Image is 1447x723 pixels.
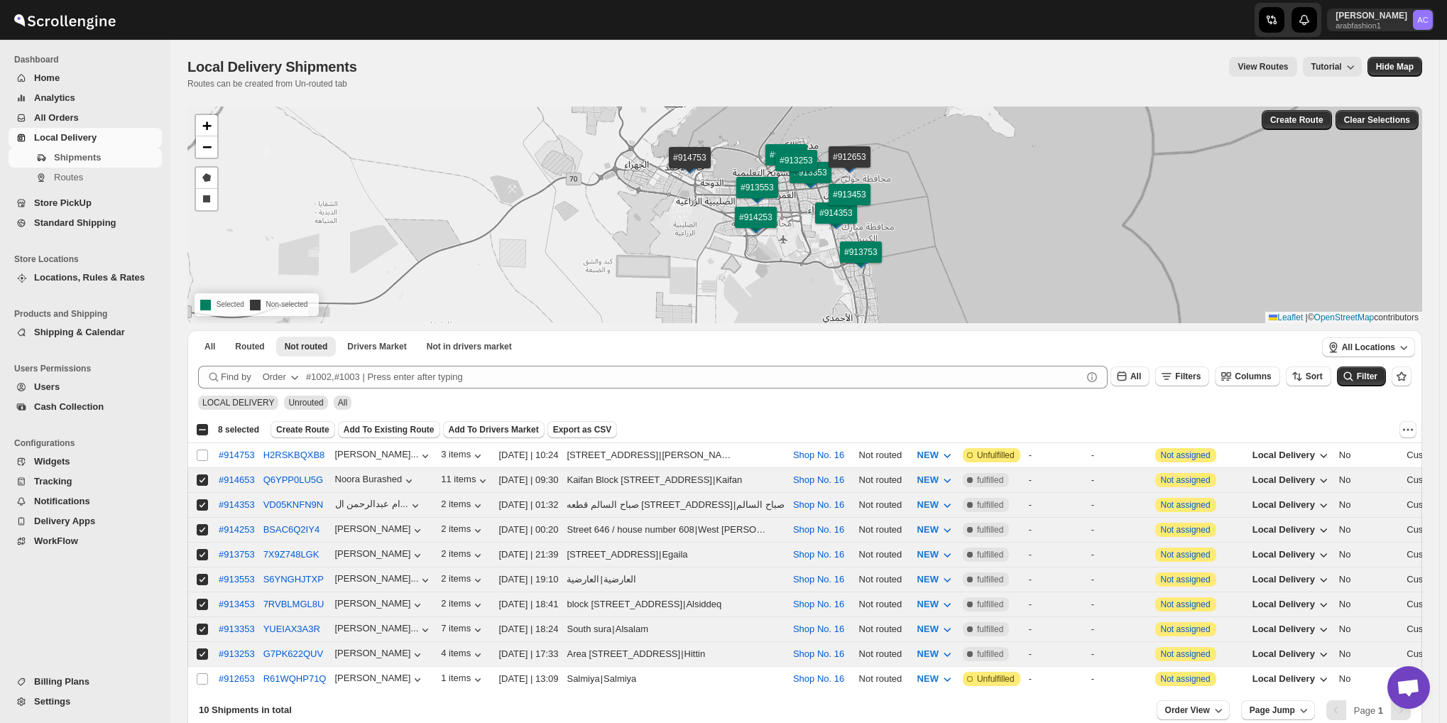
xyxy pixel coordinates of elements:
span: All Locations [1342,342,1395,353]
div: [PERSON_NAME] [335,648,425,662]
button: Q6YPP0LU5G [263,474,324,485]
button: Add To Existing Route [338,421,440,438]
button: #914253 [219,524,255,535]
button: NEW [909,444,963,467]
span: Shipping & Calendar [34,327,125,337]
div: | [567,523,784,537]
div: | [567,473,784,487]
button: NEW [909,494,963,516]
span: Page Jump [1250,705,1295,716]
span: Create Route [276,424,329,435]
button: R61WQHP71Q [263,673,327,684]
span: Widgets [34,456,70,467]
span: Local Delivery [1252,499,1315,510]
button: YUEIAX3A3R [263,624,320,634]
div: Not routed [859,448,909,462]
button: 7X9Z748LGK [263,549,320,560]
span: Filter [1357,371,1377,381]
a: Draw a polygon [196,168,217,189]
button: #914753 [219,450,255,460]
div: Kaifan Block [STREET_ADDRESS] [567,473,711,487]
div: صباح السالم قطعه [STREET_ADDRESS] [567,498,732,512]
img: Marker [776,156,797,171]
span: Abizer Chikhly [1413,10,1433,30]
img: Marker [747,188,768,204]
span: All [338,398,347,408]
button: Shop No. 16 [793,524,844,535]
button: User menu [1327,9,1434,31]
div: [DATE] | 01:32 [498,498,558,512]
button: #913753 [219,549,255,560]
button: #913553 [219,574,255,585]
button: NEW [909,668,963,690]
div: #912653 [219,673,255,684]
button: Create Route [1262,110,1332,130]
span: Local Delivery [1252,624,1315,634]
button: 4 items [441,648,485,662]
button: view route [1229,57,1296,77]
span: Hide Map [1376,61,1414,72]
button: NEW [909,593,963,616]
button: NEW [909,469,963,491]
button: Shop No. 16 [793,648,844,659]
button: All [196,337,224,357]
button: [PERSON_NAME]... [335,623,433,637]
button: BSAC6Q2IY4 [263,524,320,535]
div: Not routed [859,548,909,562]
button: Local Delivery [1244,568,1339,591]
span: NEW [917,549,939,560]
span: fulfilled [977,524,1003,536]
button: All Locations [1322,337,1415,357]
p: Non-selected [250,296,308,313]
div: Not routed [859,523,909,537]
span: NEW [917,648,939,659]
span: NEW [917,574,939,585]
button: Shop No. 16 [793,549,844,560]
button: ام عبدالرحمن ال... [335,499,422,513]
button: Local Delivery [1244,643,1339,665]
div: [STREET_ADDRESS] [567,548,658,562]
div: [PERSON_NAME] [335,673,425,687]
p: Routes can be created from Un-routed tab [187,78,363,89]
div: Egaila [662,548,687,562]
div: Noora Burashed [335,474,417,488]
a: Zoom out [196,136,217,158]
span: Store Locations [14,254,163,265]
span: Local Delivery [1252,599,1315,609]
span: Local Delivery [1252,648,1315,659]
span: Add To Existing Route [344,424,435,435]
span: Unfulfilled [977,450,1015,461]
button: #914653 [219,474,255,485]
span: NEW [917,474,939,485]
span: NEW [917,624,939,634]
span: Routes [54,172,83,183]
button: Notifications [9,491,162,511]
div: ام عبدالرحمن ال... [335,499,408,509]
button: Order [254,366,310,388]
div: - [1091,473,1147,487]
span: Columns [1235,371,1271,381]
img: Marker [826,214,847,229]
div: #914353 [219,499,255,510]
span: Notifications [34,496,90,506]
div: [PERSON_NAME]... [335,449,419,460]
button: [PERSON_NAME] [335,548,425,562]
button: 7RVBLMGL8U [263,599,324,609]
img: Marker [839,158,861,173]
div: 2 items [441,523,485,538]
div: | [567,548,784,562]
span: NEW [917,673,939,684]
button: Not assigned [1161,500,1211,510]
button: Add To Drivers Market [443,421,545,438]
button: 11 items [441,474,490,488]
button: #913353 [219,624,255,634]
span: Delivery Apps [34,516,95,526]
button: Shop No. 16 [793,474,844,485]
img: Marker [839,195,861,211]
button: Local Delivery [1244,543,1339,566]
button: WorkFlow [9,531,162,551]
button: Tutorial [1303,57,1362,77]
button: [PERSON_NAME] [335,523,425,538]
